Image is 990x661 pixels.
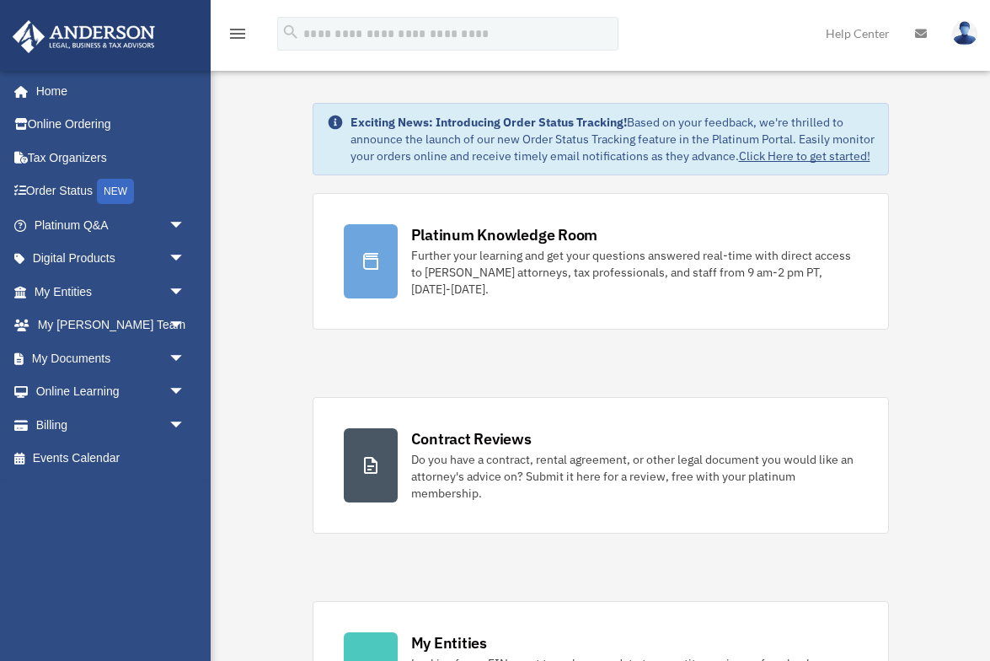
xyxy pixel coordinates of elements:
[12,408,211,442] a: Billingarrow_drop_down
[227,24,248,44] i: menu
[97,179,134,204] div: NEW
[12,208,211,242] a: Platinum Q&Aarrow_drop_down
[411,451,858,502] div: Do you have a contract, rental agreement, or other legal document you would like an attorney's ad...
[12,341,211,375] a: My Documentsarrow_drop_down
[169,309,202,343] span: arrow_drop_down
[411,224,598,245] div: Platinum Knowledge Room
[12,141,211,175] a: Tax Organizers
[169,275,202,309] span: arrow_drop_down
[169,242,202,277] span: arrow_drop_down
[351,114,875,164] div: Based on your feedback, we're thrilled to announce the launch of our new Order Status Tracking fe...
[227,30,248,44] a: menu
[12,74,202,108] a: Home
[169,408,202,443] span: arrow_drop_down
[952,21,977,46] img: User Pic
[169,375,202,410] span: arrow_drop_down
[12,242,211,276] a: Digital Productsarrow_drop_down
[411,428,532,449] div: Contract Reviews
[12,375,211,409] a: Online Learningarrow_drop_down
[313,397,889,534] a: Contract Reviews Do you have a contract, rental agreement, or other legal document you would like...
[313,193,889,330] a: Platinum Knowledge Room Further your learning and get your questions answered real-time with dire...
[739,148,870,164] a: Click Here to get started!
[411,247,858,298] div: Further your learning and get your questions answered real-time with direct access to [PERSON_NAM...
[12,175,211,209] a: Order StatusNEW
[411,632,487,653] div: My Entities
[12,108,211,142] a: Online Ordering
[12,309,211,342] a: My [PERSON_NAME] Teamarrow_drop_down
[12,442,211,476] a: Events Calendar
[169,208,202,243] span: arrow_drop_down
[8,20,160,53] img: Anderson Advisors Platinum Portal
[351,115,627,130] strong: Exciting News: Introducing Order Status Tracking!
[169,341,202,376] span: arrow_drop_down
[12,275,211,309] a: My Entitiesarrow_drop_down
[281,23,300,41] i: search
